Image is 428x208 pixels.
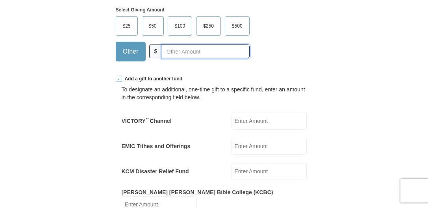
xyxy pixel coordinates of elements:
span: $ [149,45,163,58]
label: EMIC Tithes and Offerings [122,142,191,150]
sup: ™ [146,117,150,122]
input: Enter Amount [232,113,307,130]
label: KCM Disaster Relief Fund [122,167,189,175]
input: Enter Amount [232,163,307,180]
span: Add a gift to another fund [122,76,183,82]
span: $25 [119,20,135,32]
strong: Select Giving Amount [116,7,165,13]
span: $100 [171,20,189,32]
span: $250 [199,20,218,32]
span: $500 [228,20,246,32]
label: [PERSON_NAME] [PERSON_NAME] Bible College (KCBC) [122,188,273,196]
div: To designate an additional, one-time gift to a specific fund, enter an amount in the correspondin... [122,85,307,101]
input: Other Amount [162,45,249,58]
input: Enter Amount [232,138,307,155]
span: Other [119,46,143,58]
span: $50 [145,20,161,32]
label: VICTORY Channel [122,117,172,125]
